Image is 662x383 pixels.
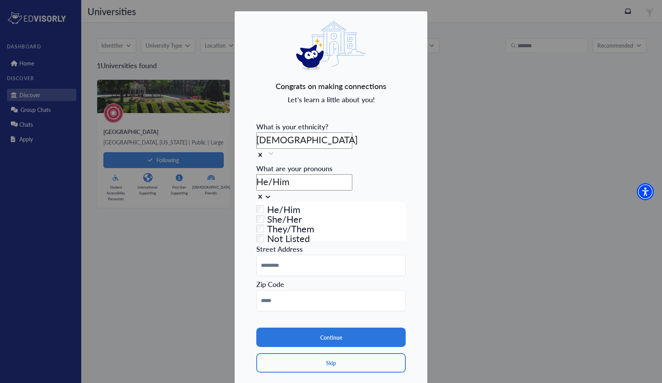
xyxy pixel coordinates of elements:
[256,122,328,131] span: What is your ethnicity?
[267,212,302,222] label: She/Her
[256,132,406,146] div: [DEMOGRAPHIC_DATA]
[256,328,406,347] button: Continue
[256,244,303,254] span: Street Address
[256,163,333,173] span: What are your pronouns
[256,353,406,373] button: Skip
[267,202,300,212] label: He/Him
[256,174,406,188] div: He/Him
[256,279,284,289] span: Zip Code
[296,21,366,70] img: eddy logo
[276,80,386,92] span: Congrats on making connections
[637,183,654,200] div: Accessibility Menu
[267,222,314,231] label: They/Them
[288,95,375,104] span: Let's learn a little about you!
[267,231,310,241] label: Not Listed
